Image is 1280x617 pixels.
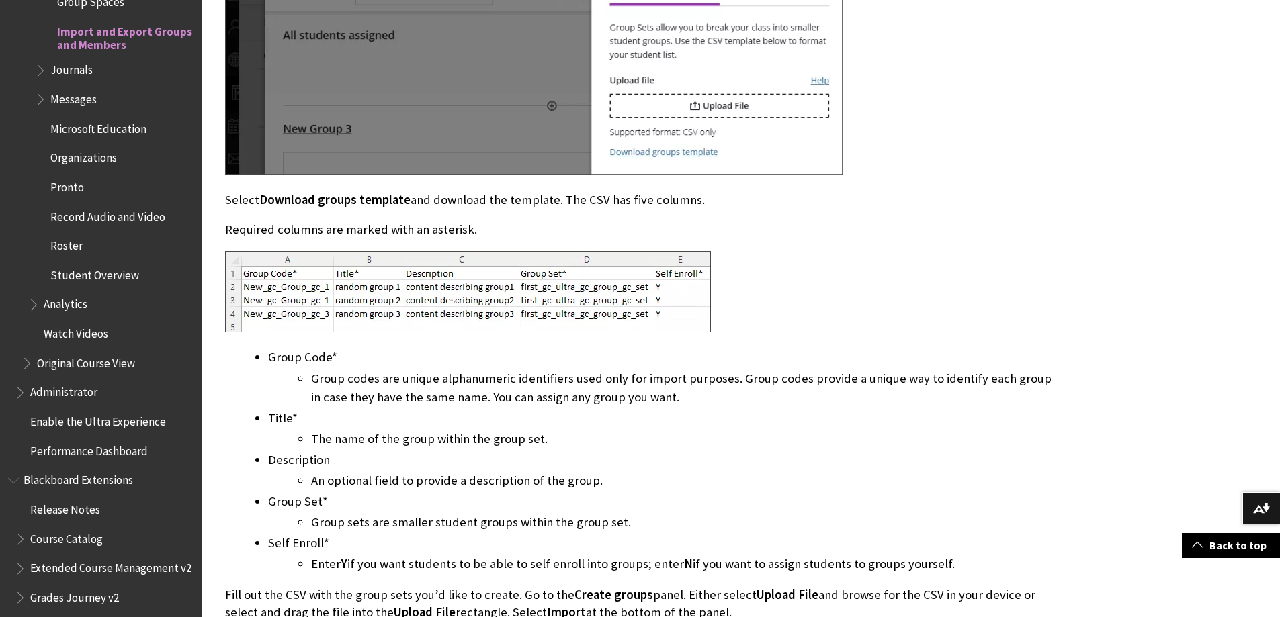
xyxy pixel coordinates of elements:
[268,450,1058,490] li: Description
[50,59,93,77] span: Journals
[30,586,119,604] span: Grades Journey v2
[311,369,1058,407] li: Group codes are unique alphanumeric identifiers used only for import purposes. Group codes provid...
[225,191,1058,209] p: Select and download the template. The CSV has five columns.
[37,352,135,370] span: Original Course View
[341,556,347,571] span: Y
[30,528,103,546] span: Course Catalog
[30,410,166,428] span: Enable the Ultra Experience
[30,381,97,399] span: Administrator
[311,430,1058,448] li: The name of the group within the group set.
[50,264,139,282] span: Student Overview
[268,492,1058,532] li: Group Set*
[50,234,83,252] span: Roster
[225,221,1058,238] p: Required columns are marked with an asterisk.
[311,555,1058,573] li: Enter if you want students to be able to self enroll into groups; enter if you want to assign stu...
[757,587,818,602] span: Upload File
[268,348,1058,406] li: Group Code*
[30,440,148,458] span: Performance Dashboard
[311,513,1058,532] li: Group sets are smaller student groups within the group set.
[268,409,1058,448] li: Title*
[50,88,97,106] span: Messages
[44,293,87,312] span: Analytics
[30,557,191,575] span: Extended Course Management v2
[30,498,100,516] span: Release Notes
[44,322,108,340] span: Watch Videos
[24,469,133,487] span: Blackboard Extensions
[50,117,146,136] span: Microsoft Education
[225,251,711,332] img: CSV output of the Download groups template
[50,205,165,224] span: Record Audio and Video
[574,587,653,602] span: Create groups
[268,534,1058,573] li: Self Enroll*
[259,192,411,207] span: Download groups template
[57,20,192,52] span: Import and Export Groups and Members
[50,176,84,194] span: Pronto
[684,556,693,571] span: N
[311,471,1058,490] li: An optional field to provide a description of the group.
[1182,533,1280,558] a: Back to top
[50,146,117,164] span: Organizations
